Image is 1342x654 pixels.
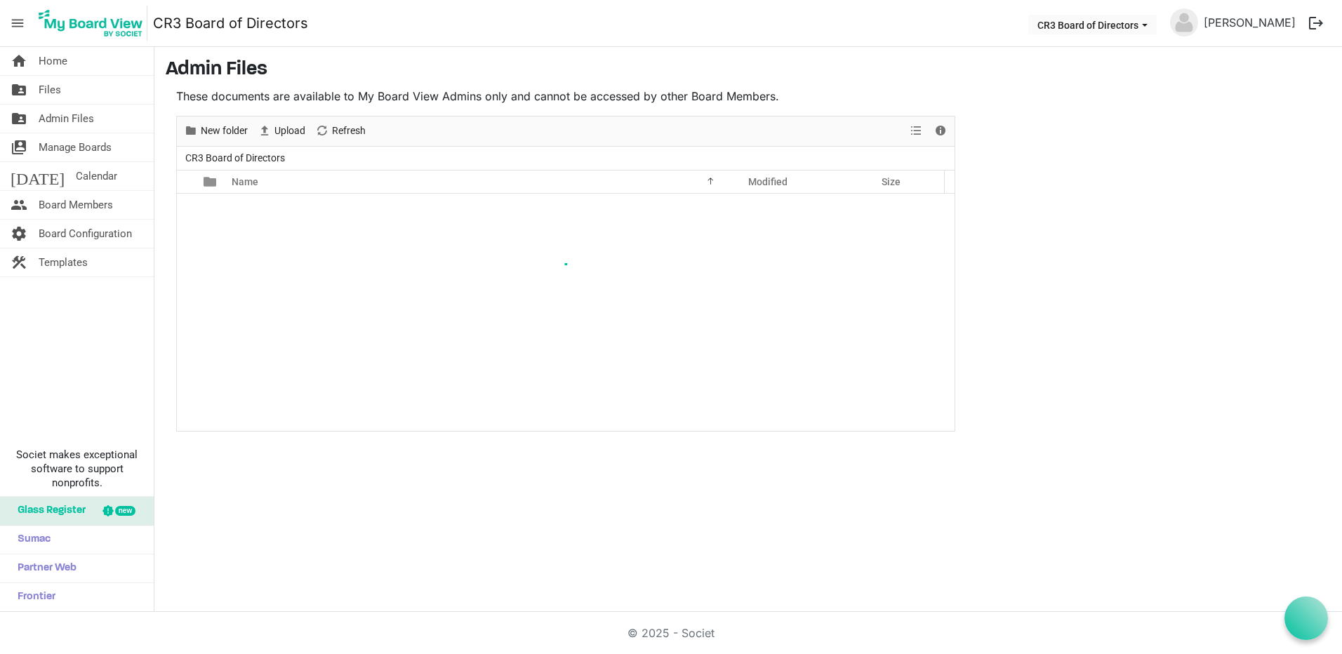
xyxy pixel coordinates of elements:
[1028,15,1157,34] button: CR3 Board of Directors dropdownbutton
[11,248,27,276] span: construction
[39,191,113,219] span: Board Members
[1170,8,1198,36] img: no-profile-picture.svg
[11,133,27,161] span: switch_account
[115,506,135,516] div: new
[11,47,27,75] span: home
[11,220,27,248] span: settings
[1198,8,1301,36] a: [PERSON_NAME]
[11,162,65,190] span: [DATE]
[76,162,117,190] span: Calendar
[627,626,715,640] a: © 2025 - Societ
[34,6,153,41] a: My Board View Logo
[39,105,94,133] span: Admin Files
[11,76,27,104] span: folder_shared
[11,497,86,525] span: Glass Register
[11,583,55,611] span: Frontier
[39,76,61,104] span: Files
[1301,8,1331,38] button: logout
[166,58,1331,82] h3: Admin Files
[11,105,27,133] span: folder_shared
[11,191,27,219] span: people
[34,6,147,41] img: My Board View Logo
[153,9,308,37] a: CR3 Board of Directors
[176,88,955,105] p: These documents are available to My Board View Admins only and cannot be accessed by other Board ...
[4,10,31,36] span: menu
[6,448,147,490] span: Societ makes exceptional software to support nonprofits.
[11,554,77,582] span: Partner Web
[39,248,88,276] span: Templates
[11,526,51,554] span: Sumac
[39,220,132,248] span: Board Configuration
[39,47,67,75] span: Home
[39,133,112,161] span: Manage Boards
